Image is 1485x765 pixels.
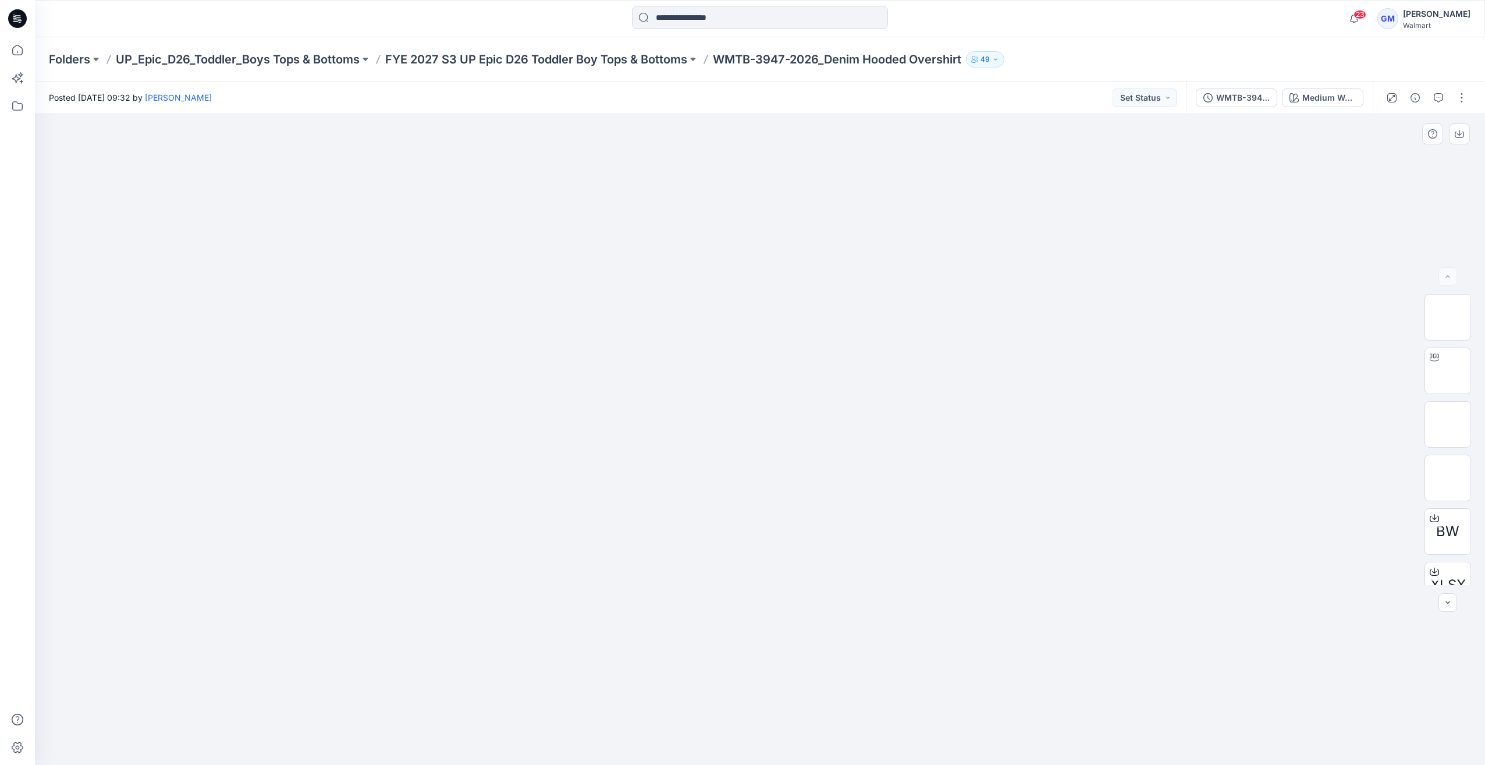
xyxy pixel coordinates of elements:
button: 49 [966,51,1004,68]
div: [PERSON_NAME] [1403,7,1470,21]
a: [PERSON_NAME] [145,93,212,102]
a: Folders [49,51,90,68]
span: BW [1436,521,1459,542]
span: 23 [1353,10,1366,19]
div: Walmart [1403,21,1470,30]
a: UP_Epic_D26_Toddler_Boys Tops & Bottoms [116,51,360,68]
div: WMTB-3947-2026_Denim Hooded Overshirt_Full Colorway [1216,91,1270,104]
span: Posted [DATE] 09:32 by [49,91,212,104]
button: Medium Wash [1282,88,1363,107]
div: GM [1377,8,1398,29]
span: XLSX [1430,575,1466,596]
button: WMTB-3947-2026_Denim Hooded Overshirt_Full Colorway [1196,88,1277,107]
p: WMTB-3947-2026_Denim Hooded Overshirt [713,51,961,68]
div: Medium Wash [1302,91,1356,104]
p: 49 [980,53,990,66]
button: Details [1406,88,1424,107]
a: FYE 2027 S3 UP Epic D26 Toddler Boy Tops & Bottoms [385,51,687,68]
